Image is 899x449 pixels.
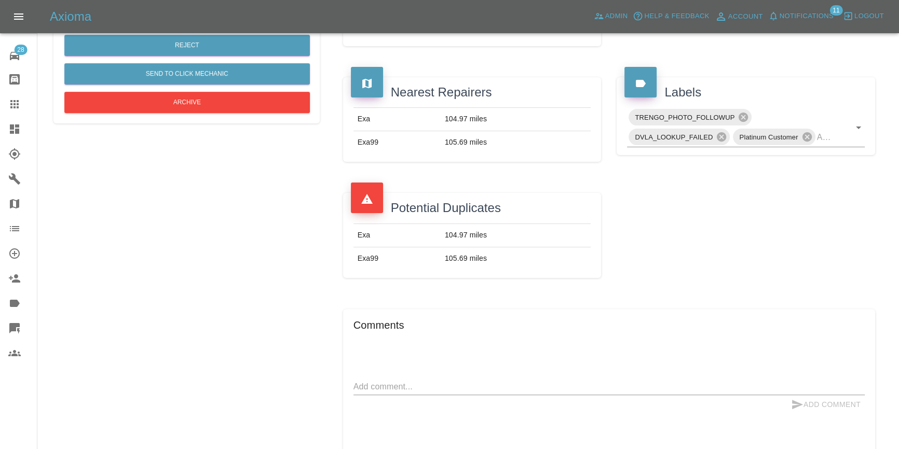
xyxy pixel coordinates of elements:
[353,108,441,131] td: Exa
[14,45,27,55] span: 28
[351,85,594,100] h4: Nearest Repairers
[441,224,591,247] td: 104.97 miles
[629,111,741,123] span: TRENGO_PHOTO_FOLLOWUP
[629,109,752,125] div: TRENGO_PHOTO_FOLLOWUP
[353,224,441,247] td: Exa
[64,63,310,85] button: Send to Click Mechanic
[353,131,441,154] td: Exa99
[854,10,884,22] span: Logout
[64,35,310,56] button: Reject
[817,129,836,145] input: Add label
[829,5,842,16] span: 11
[605,10,628,22] span: Admin
[441,131,591,154] td: 105.69 miles
[644,10,709,22] span: Help & Feedback
[441,247,591,270] td: 105.69 miles
[591,8,631,24] a: Admin
[766,8,836,24] button: Notifications
[64,92,310,113] button: Archive
[728,11,763,23] span: Account
[630,8,712,24] button: Help & Feedback
[353,247,441,270] td: Exa99
[6,4,31,29] button: Open drawer
[353,317,865,333] h6: Comments
[780,10,834,22] span: Notifications
[629,129,730,145] div: DVLA_LOOKUP_FAILED
[629,131,719,143] span: DVLA_LOOKUP_FAILED
[712,8,766,25] a: Account
[733,129,815,145] div: Platinum Customer
[851,120,866,135] button: Open
[50,8,91,25] h5: Axioma
[351,201,594,216] h4: Potential Duplicates
[441,108,591,131] td: 104.97 miles
[840,8,887,24] button: Logout
[624,85,867,100] h4: Labels
[733,131,804,143] span: Platinum Customer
